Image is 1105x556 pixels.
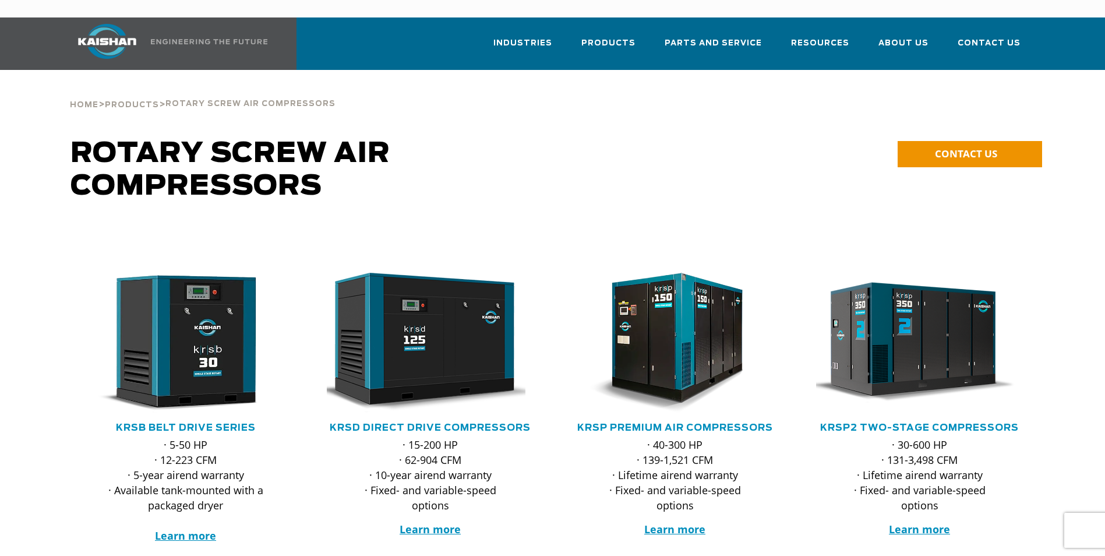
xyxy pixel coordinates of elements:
a: Resources [791,28,849,68]
span: About Us [878,37,929,50]
span: CONTACT US [935,147,997,160]
span: Parts and Service [665,37,762,50]
a: CONTACT US [898,141,1042,167]
img: Engineering the future [151,39,267,44]
a: Home [70,99,98,110]
span: Products [581,37,636,50]
span: Home [70,101,98,109]
img: krsb30 [73,273,281,413]
p: · 30-600 HP · 131-3,498 CFM · Lifetime airend warranty · Fixed- and variable-speed options [839,437,1000,513]
div: krsp150 [571,273,779,413]
a: Parts and Service [665,28,762,68]
a: Learn more [644,522,705,536]
span: Products [105,101,159,109]
a: Learn more [889,522,950,536]
a: Learn more [155,529,216,543]
span: Rotary Screw Air Compressors [70,140,390,200]
img: krsd125 [318,273,525,413]
a: Industries [493,28,552,68]
a: KRSP Premium Air Compressors [577,423,773,432]
span: Industries [493,37,552,50]
a: Learn more [400,522,461,536]
a: KRSD Direct Drive Compressors [330,423,531,432]
div: krsb30 [82,273,290,413]
span: Resources [791,37,849,50]
a: Kaishan USA [63,17,270,70]
span: Rotary Screw Air Compressors [165,100,336,108]
img: krsp350 [807,273,1015,413]
div: krsd125 [327,273,534,413]
span: Contact Us [958,37,1021,50]
a: KRSP2 Two-Stage Compressors [820,423,1019,432]
p: · 40-300 HP · 139-1,521 CFM · Lifetime airend warranty · Fixed- and variable-speed options [595,437,756,513]
p: · 15-200 HP · 62-904 CFM · 10-year airend warranty · Fixed- and variable-speed options [350,437,511,513]
p: · 5-50 HP · 12-223 CFM · 5-year airend warranty · Available tank-mounted with a packaged dryer [105,437,266,543]
a: About Us [878,28,929,68]
img: kaishan logo [63,24,151,59]
a: Contact Us [958,28,1021,68]
a: Products [581,28,636,68]
div: krsp350 [816,273,1023,413]
a: Products [105,99,159,110]
a: KRSB Belt Drive Series [116,423,256,432]
img: krsp150 [563,273,770,413]
div: > > [70,70,336,114]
